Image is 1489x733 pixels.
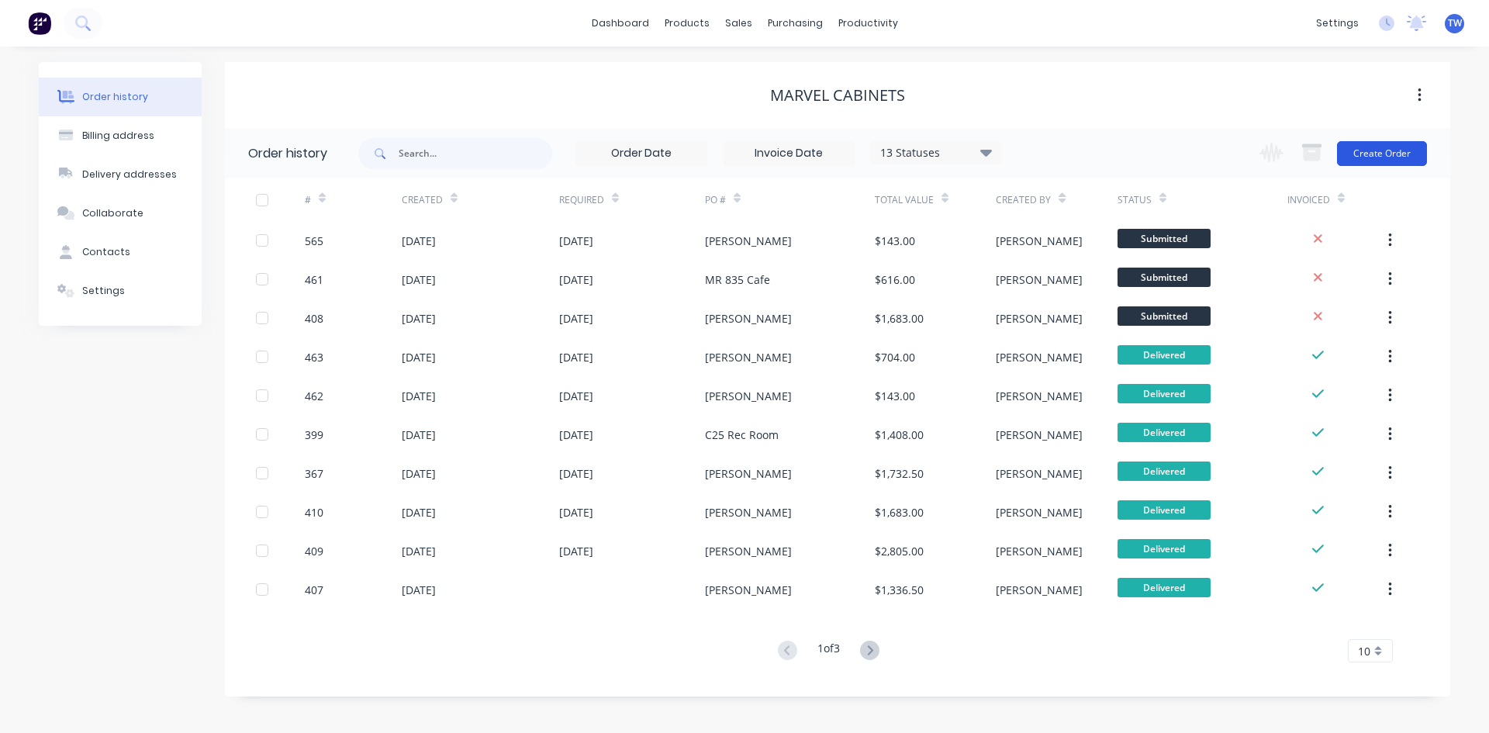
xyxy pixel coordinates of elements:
[996,310,1083,327] div: [PERSON_NAME]
[1118,384,1211,403] span: Delivered
[305,310,323,327] div: 408
[402,582,436,598] div: [DATE]
[248,144,327,163] div: Order history
[875,178,996,221] div: Total Value
[996,349,1083,365] div: [PERSON_NAME]
[82,129,154,143] div: Billing address
[1118,539,1211,558] span: Delivered
[399,138,552,169] input: Search...
[402,233,436,249] div: [DATE]
[831,12,906,35] div: productivity
[1118,423,1211,442] span: Delivered
[559,310,593,327] div: [DATE]
[1287,193,1330,207] div: Invoiced
[875,427,924,443] div: $1,408.00
[996,465,1083,482] div: [PERSON_NAME]
[875,349,915,365] div: $704.00
[305,349,323,365] div: 463
[1118,193,1152,207] div: Status
[39,194,202,233] button: Collaborate
[770,86,905,105] div: Marvel Cabinets
[996,178,1117,221] div: Created By
[996,543,1083,559] div: [PERSON_NAME]
[1118,345,1211,365] span: Delivered
[1118,500,1211,520] span: Delivered
[39,233,202,271] button: Contacts
[875,543,924,559] div: $2,805.00
[705,582,792,598] div: [PERSON_NAME]
[576,142,706,165] input: Order Date
[996,193,1051,207] div: Created By
[705,388,792,404] div: [PERSON_NAME]
[402,504,436,520] div: [DATE]
[875,193,934,207] div: Total Value
[996,233,1083,249] div: [PERSON_NAME]
[559,193,604,207] div: Required
[657,12,717,35] div: products
[305,178,402,221] div: #
[875,582,924,598] div: $1,336.50
[705,193,726,207] div: PO #
[39,78,202,116] button: Order history
[305,388,323,404] div: 462
[28,12,51,35] img: Factory
[717,12,760,35] div: sales
[1118,229,1211,248] span: Submitted
[705,543,792,559] div: [PERSON_NAME]
[82,245,130,259] div: Contacts
[1118,462,1211,481] span: Delivered
[1118,178,1287,221] div: Status
[875,388,915,404] div: $143.00
[82,90,148,104] div: Order history
[559,178,705,221] div: Required
[875,465,924,482] div: $1,732.50
[875,233,915,249] div: $143.00
[584,12,657,35] a: dashboard
[559,465,593,482] div: [DATE]
[305,465,323,482] div: 367
[559,349,593,365] div: [DATE]
[402,349,436,365] div: [DATE]
[1118,578,1211,597] span: Delivered
[39,271,202,310] button: Settings
[705,504,792,520] div: [PERSON_NAME]
[875,310,924,327] div: $1,683.00
[1308,12,1366,35] div: settings
[1118,268,1211,287] span: Submitted
[760,12,831,35] div: purchasing
[1287,178,1384,221] div: Invoiced
[996,427,1083,443] div: [PERSON_NAME]
[305,233,323,249] div: 565
[305,504,323,520] div: 410
[871,144,1001,161] div: 13 Statuses
[996,271,1083,288] div: [PERSON_NAME]
[559,271,593,288] div: [DATE]
[39,116,202,155] button: Billing address
[39,155,202,194] button: Delivery addresses
[1358,643,1370,659] span: 10
[559,388,593,404] div: [DATE]
[402,178,559,221] div: Created
[705,427,779,443] div: C25 Rec Room
[875,271,915,288] div: $616.00
[305,271,323,288] div: 461
[402,193,443,207] div: Created
[705,178,875,221] div: PO #
[402,465,436,482] div: [DATE]
[705,271,770,288] div: MR 835 Cafe
[402,543,436,559] div: [DATE]
[996,388,1083,404] div: [PERSON_NAME]
[705,233,792,249] div: [PERSON_NAME]
[559,504,593,520] div: [DATE]
[402,388,436,404] div: [DATE]
[724,142,854,165] input: Invoice Date
[1337,141,1427,166] button: Create Order
[559,233,593,249] div: [DATE]
[705,465,792,482] div: [PERSON_NAME]
[875,504,924,520] div: $1,683.00
[305,427,323,443] div: 399
[402,310,436,327] div: [DATE]
[1448,16,1462,30] span: TW
[996,582,1083,598] div: [PERSON_NAME]
[305,193,311,207] div: #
